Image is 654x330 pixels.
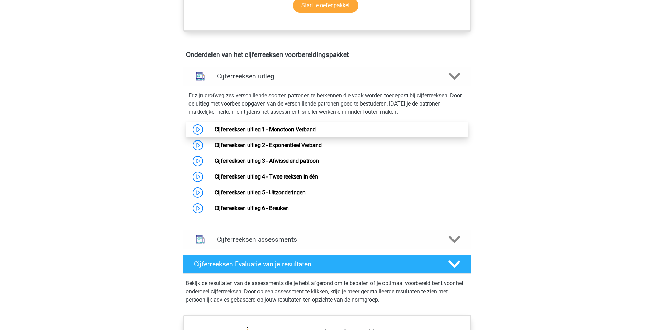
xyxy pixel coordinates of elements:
[180,255,474,274] a: Cijferreeksen Evaluatie van je resultaten
[194,260,437,268] h4: Cijferreeksen Evaluatie van je resultaten
[215,205,289,211] a: Cijferreeksen uitleg 6 - Breuken
[186,279,469,304] p: Bekijk de resultaten van de assessments die je hebt afgerond om te bepalen of je optimaal voorber...
[192,68,209,85] img: cijferreeksen uitleg
[217,235,437,243] h4: Cijferreeksen assessments
[215,142,322,148] a: Cijferreeksen uitleg 2 - Exponentieel Verband
[215,189,306,196] a: Cijferreeksen uitleg 5 - Uitzonderingen
[192,231,209,248] img: cijferreeksen assessments
[215,158,319,164] a: Cijferreeksen uitleg 3 - Afwisselend patroon
[188,91,466,116] p: Er zijn grofweg zes verschillende soorten patronen te herkennen die vaak worden toegepast bij cij...
[180,230,474,249] a: assessments Cijferreeksen assessments
[215,173,318,180] a: Cijferreeksen uitleg 4 - Twee reeksen in één
[186,51,468,59] h4: Onderdelen van het cijferreeksen voorbereidingspakket
[215,126,316,133] a: Cijferreeksen uitleg 1 - Monotoon Verband
[217,72,437,80] h4: Cijferreeksen uitleg
[180,67,474,86] a: uitleg Cijferreeksen uitleg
